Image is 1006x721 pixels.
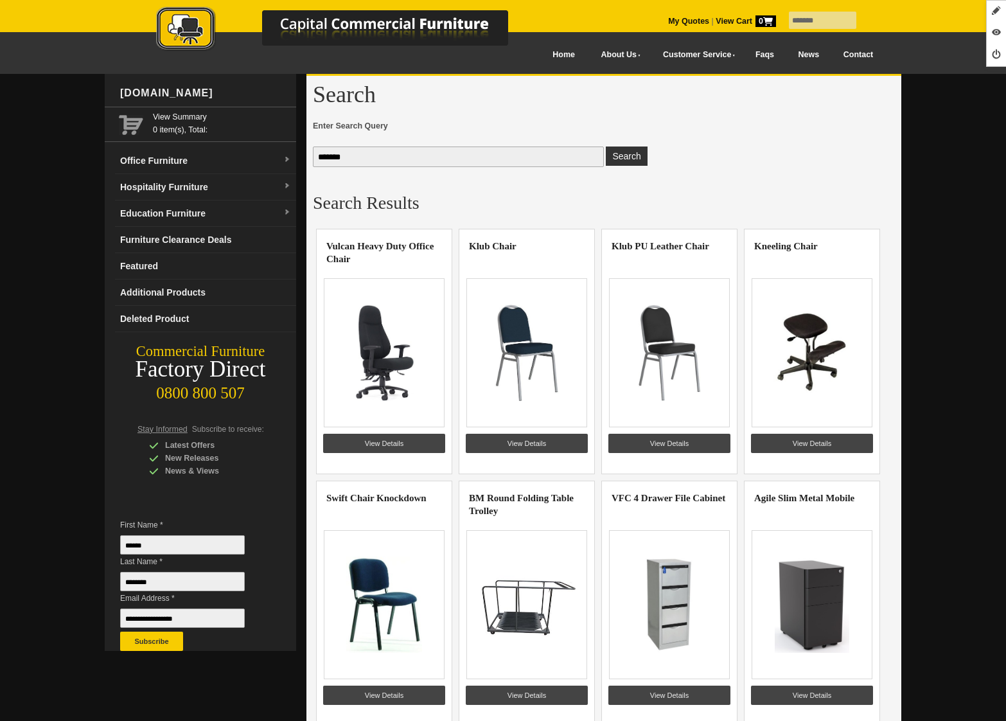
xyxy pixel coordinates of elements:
[608,686,730,705] a: View Details
[120,592,264,605] span: Email Address *
[466,434,588,453] a: View Details
[608,434,730,453] a: View Details
[313,82,895,107] h1: Search
[115,280,296,306] a: Additional Products
[326,493,427,503] a: Swift Chair Knockdown
[120,555,264,568] span: Last Name *
[716,17,776,26] strong: View Cart
[115,74,296,112] div: [DOMAIN_NAME]
[754,493,854,503] a: Agile Slim Metal Mobile
[115,227,296,253] a: Furniture Clearance Deals
[612,493,725,503] a: VFC 4 Drawer File Cabinet
[153,111,291,134] span: 0 item(s), Total:
[105,343,296,360] div: Commercial Furniture
[120,535,245,555] input: First Name *
[149,439,271,452] div: Latest Offers
[283,209,291,217] img: dropdown
[649,40,743,69] a: Customer Service
[121,6,570,57] a: Capital Commercial Furniture Logo
[466,686,588,705] a: View Details
[149,465,271,477] div: News & Views
[751,434,873,453] a: View Details
[105,360,296,378] div: Factory Direct
[115,148,296,174] a: Office Furnituredropdown
[751,686,873,705] a: View Details
[754,241,818,251] a: Kneeling Chair
[137,425,188,434] span: Stay Informed
[120,519,264,531] span: First Name *
[612,241,709,251] a: Klub PU Leather Chair
[323,686,445,705] a: View Details
[755,15,776,27] span: 0
[323,434,445,453] a: View Details
[469,493,574,516] a: BM Round Folding Table Trolley
[115,200,296,227] a: Education Furnituredropdown
[668,17,709,26] a: My Quotes
[120,609,245,628] input: Email Address *
[153,111,291,123] a: View Summary
[121,6,570,53] img: Capital Commercial Furniture Logo
[313,120,895,132] span: Enter Search Query
[606,147,647,166] button: Enter Search Query
[469,241,516,251] a: Klub Chair
[831,40,885,69] a: Contact
[283,182,291,190] img: dropdown
[313,147,604,167] input: Enter Search Query
[743,40,786,69] a: Faqs
[587,40,649,69] a: About Us
[105,378,296,402] div: 0800 800 507
[786,40,831,69] a: News
[313,193,895,213] h2: Search Results
[283,156,291,164] img: dropdown
[326,241,434,264] a: Vulcan Heavy Duty Office Chair
[120,632,183,651] button: Subscribe
[714,17,776,26] a: View Cart0
[120,572,245,591] input: Last Name *
[115,306,296,332] a: Deleted Product
[192,425,264,434] span: Subscribe to receive:
[115,253,296,280] a: Featured
[115,174,296,200] a: Hospitality Furnituredropdown
[149,452,271,465] div: New Releases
